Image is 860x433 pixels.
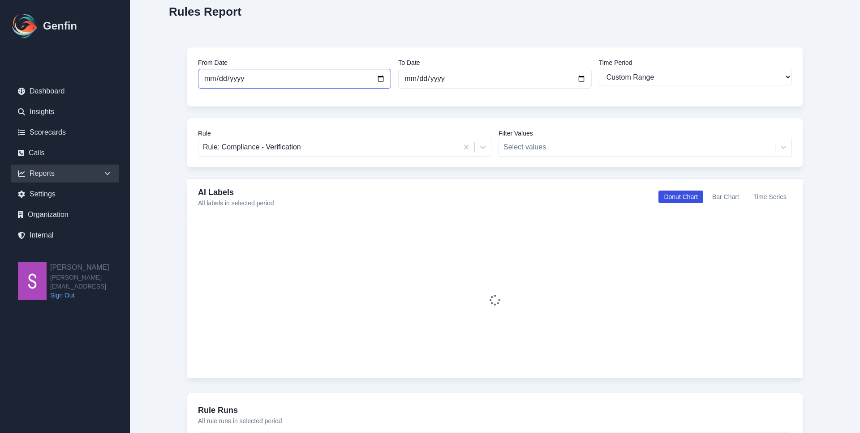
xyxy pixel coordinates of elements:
a: Calls [11,144,119,162]
button: Donut Chart [658,191,703,203]
h4: AI Labels [198,186,274,199]
a: Settings [11,185,119,203]
label: Filter Values [499,129,792,138]
button: Bar Chart [707,191,744,203]
label: Time Period [599,58,792,67]
button: Time Series [748,191,792,203]
h3: Rule Runs [198,404,792,416]
label: From Date [198,58,391,67]
p: All rule runs in selected period [198,416,792,425]
label: To Date [398,58,591,67]
p: All labels in selected period [198,199,274,208]
a: Sign Out [50,291,130,300]
a: Scorecards [11,123,119,141]
div: Reports [11,165,119,183]
img: Shane Wey [18,262,47,300]
a: Organization [11,206,119,224]
label: Rule [198,129,491,138]
h2: Rules Report [169,5,241,18]
a: Dashboard [11,82,119,100]
h2: [PERSON_NAME] [50,262,130,273]
img: Logo [11,12,39,40]
h1: Genfin [43,19,77,33]
a: Internal [11,226,119,244]
a: Insights [11,103,119,121]
span: [PERSON_NAME][EMAIL_ADDRESS] [50,273,130,291]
